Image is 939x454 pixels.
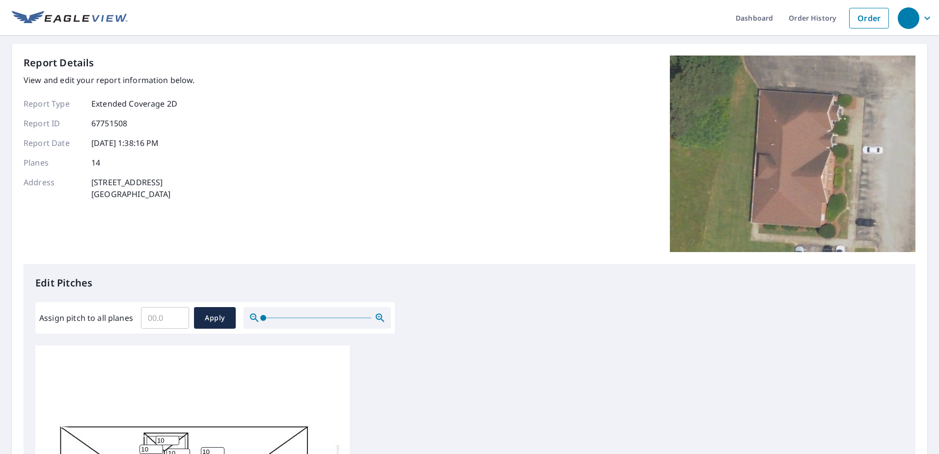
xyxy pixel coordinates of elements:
[91,137,159,149] p: [DATE] 1:38:16 PM
[24,117,83,129] p: Report ID
[12,11,128,26] img: EV Logo
[24,56,94,70] p: Report Details
[194,307,236,329] button: Apply
[91,98,177,110] p: Extended Coverage 2D
[91,176,171,200] p: [STREET_ADDRESS] [GEOGRAPHIC_DATA]
[35,276,904,290] p: Edit Pitches
[91,157,100,169] p: 14
[24,98,83,110] p: Report Type
[91,117,127,129] p: 67751508
[24,137,83,149] p: Report Date
[39,312,133,324] label: Assign pitch to all planes
[670,56,915,252] img: Top image
[141,304,189,332] input: 00.0
[24,176,83,200] p: Address
[202,312,228,324] span: Apply
[24,157,83,169] p: Planes
[849,8,889,28] a: Order
[24,74,195,86] p: View and edit your report information below.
